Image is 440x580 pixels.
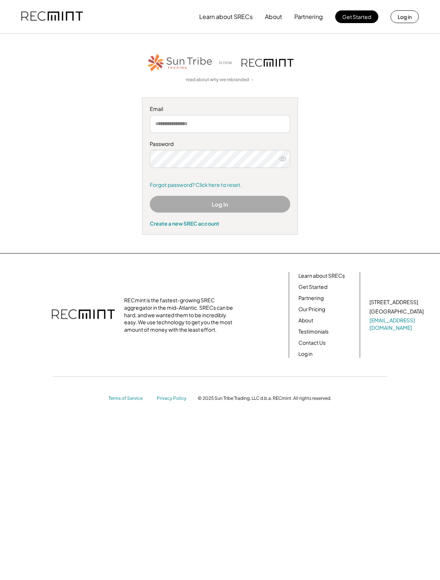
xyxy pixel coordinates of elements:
a: Terms of Service [109,395,149,402]
img: recmint-logotype%403x.png [242,59,294,67]
div: RECmint is the fastest-growing SREC aggregator in the mid-Atlantic. SRECs can be hard, and we wan... [124,297,236,333]
a: Our Pricing [298,306,325,313]
div: Email [150,105,290,113]
a: Learn about SRECs [298,272,345,280]
div: © 2025 Sun Tribe Trading, LLC d.b.a. RECmint. All rights reserved. [198,395,331,401]
div: [STREET_ADDRESS] [369,299,418,306]
button: Log In [150,196,290,213]
a: About [298,317,313,324]
a: Partnering [298,294,324,302]
a: Forgot password? Click here to reset. [150,181,290,189]
button: Log in [391,10,419,23]
img: recmint-logotype%403x.png [52,302,115,328]
button: Partnering [294,9,323,24]
img: STT_Horizontal_Logo%2B-%2BColor.png [146,52,213,73]
a: [EMAIL_ADDRESS][DOMAIN_NAME] [369,317,425,331]
div: Password [150,140,290,148]
button: About [265,9,282,24]
div: is now [217,60,238,66]
div: Create a new SREC account [150,220,290,227]
a: read about why we rebranded → [186,77,254,83]
img: recmint-logotype%403x.png [21,4,83,29]
button: Learn about SRECs [199,9,253,24]
a: Log in [298,350,313,358]
div: [GEOGRAPHIC_DATA] [369,308,424,315]
a: Get Started [298,283,327,291]
a: Privacy Policy [157,395,190,402]
button: Get Started [335,10,378,23]
a: Contact Us [298,339,326,347]
a: Testimonials [298,328,329,335]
